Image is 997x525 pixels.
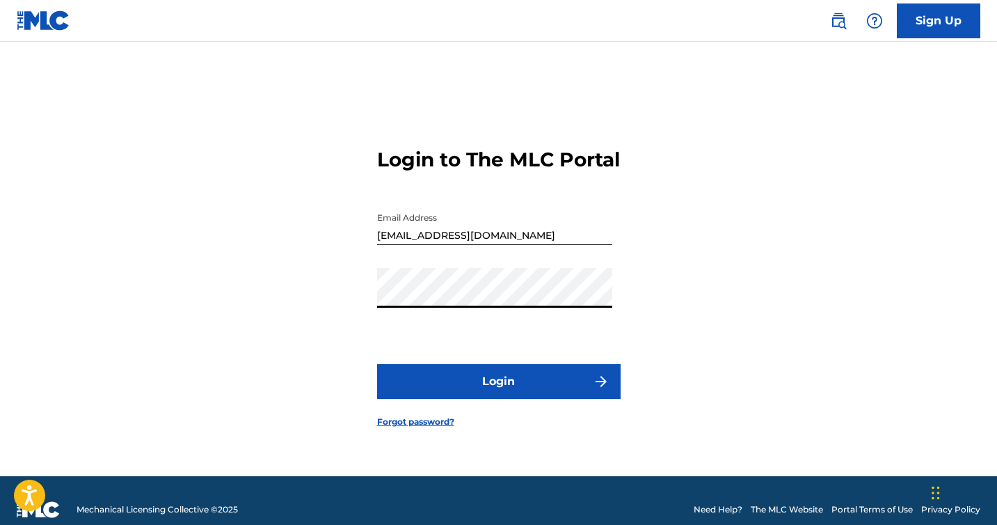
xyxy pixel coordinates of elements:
h3: Login to The MLC Portal [377,148,620,172]
img: MLC Logo [17,10,70,31]
div: Drag [932,472,940,514]
a: Public Search [824,7,852,35]
a: Portal Terms of Use [831,503,913,516]
img: f7272a7cc735f4ea7f67.svg [593,373,609,390]
a: Sign Up [897,3,980,38]
span: Mechanical Licensing Collective © 2025 [77,503,238,516]
img: search [830,13,847,29]
img: logo [17,501,60,518]
button: Login [377,364,621,399]
a: The MLC Website [751,503,823,516]
a: Forgot password? [377,416,454,428]
div: Help [861,7,888,35]
a: Privacy Policy [921,503,980,516]
iframe: Chat Widget [927,458,997,525]
img: help [866,13,883,29]
a: Need Help? [694,503,742,516]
